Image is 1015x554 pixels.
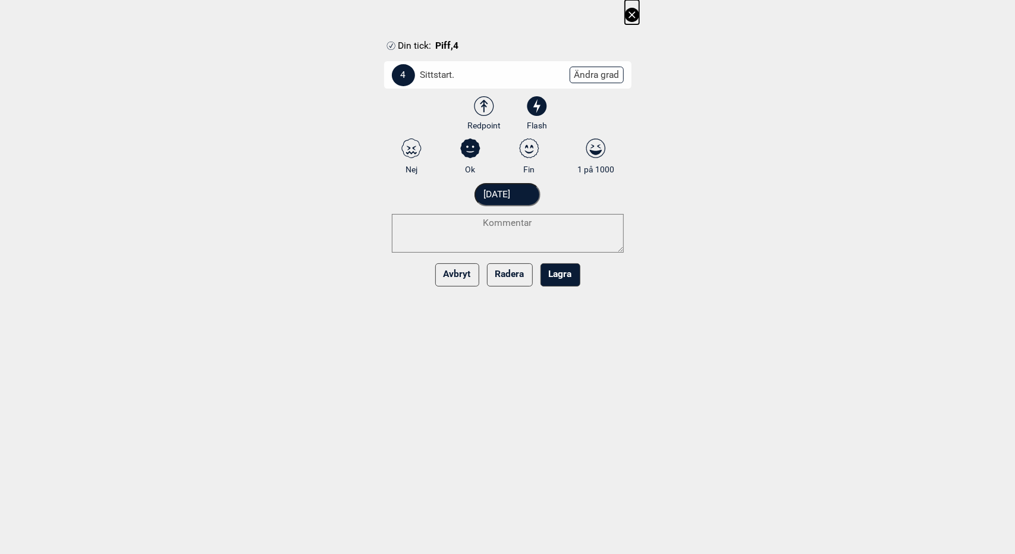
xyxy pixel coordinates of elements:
[541,263,580,287] button: Lagra
[524,164,535,175] span: Fin
[467,120,501,131] span: Redpoint
[435,263,479,287] button: Avbryt
[527,120,547,131] span: Flash
[398,40,436,52] span: Din tick:
[406,164,417,175] span: Nej
[465,164,475,175] span: Ok
[577,164,614,175] span: 1 på 1000
[487,263,533,287] button: Radera
[384,40,631,52] div: Piff , 4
